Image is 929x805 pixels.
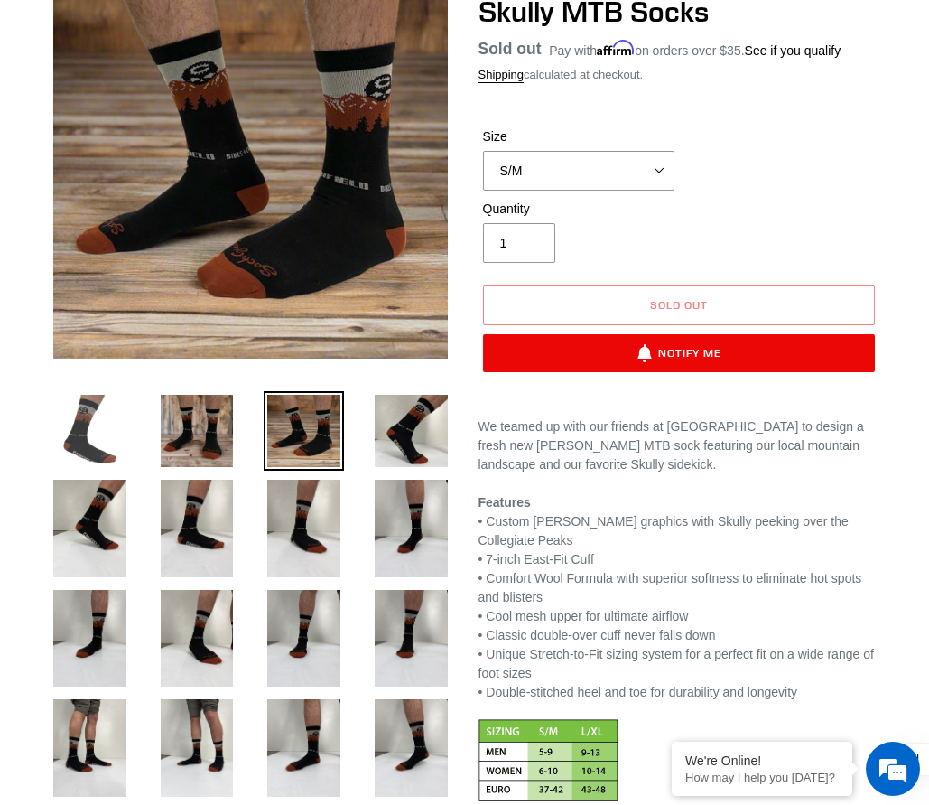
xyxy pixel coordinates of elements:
[50,586,130,691] img: Load image into Gallery viewer, Canfield Collegiate Skully MTB Socks
[483,200,674,219] label: Quantity
[549,37,841,61] p: Pay with on orders over $35.
[478,495,531,510] strong: Features
[483,285,876,325] button: Sold out
[264,586,344,691] img: Load image into Gallery viewer, Canfield Collegiate Skully MTB Socks
[478,68,525,83] a: Shipping
[745,43,841,58] a: See if you qualify - Learn more about Affirm Financing (opens in modal)
[264,476,344,581] img: Load image into Gallery viewer, Canfield Collegiate Skully MTB Socks
[371,391,451,472] img: Load image into Gallery viewer, Canfield Collegiate Skully MTB Socks
[371,476,451,581] img: Load image into Gallery viewer, Canfield Collegiate Skully MTB Socks
[478,417,880,474] div: We teamed up with our friends at [GEOGRAPHIC_DATA] to design a fresh new [PERSON_NAME] MTB sock f...
[650,298,708,312] span: Sold out
[685,771,839,784] p: How may I help you today?
[50,696,130,800] img: Load image into Gallery viewer, Canfield Collegiate Skully MTB Socks
[157,586,237,691] img: Load image into Gallery viewer, Canfield Collegiate Skully MTB Socks
[478,40,542,58] span: Sold out
[685,754,839,768] div: We're Online!
[264,696,344,800] img: Load image into Gallery viewer, Canfield Collegiate Skully MTB Socks
[371,696,451,800] img: Load image into Gallery viewer, Canfield Collegiate Skully MTB Socks
[483,127,674,146] label: Size
[597,41,635,56] span: Affirm
[50,391,130,472] img: Load image into Gallery viewer, Canfield-Skully-Collegiate-MTB-Socks
[157,391,237,472] img: Load image into Gallery viewer, Canfield-Collegiate-Skully-MTB-Socks
[157,696,237,800] img: Load image into Gallery viewer, Canfield Collegiate Skully MTB Socks
[478,474,880,702] p: • Custom [PERSON_NAME] graphics with Skully peeking over the Collegiate Peaks • 7-inch East-Fit C...
[371,586,451,691] img: Load image into Gallery viewer, Canfield Collegiate Skully MTB Socks
[478,66,880,84] div: calculated at checkout.
[50,476,130,581] img: Load image into Gallery viewer, Canfield Collegiate Skully MTB Socks
[483,334,876,372] button: Notify Me
[264,391,344,472] img: Load image into Gallery viewer, Canfield-Skully-Collegiate-MTB-Socks
[157,476,237,581] img: Load image into Gallery viewer, Canfield Collegiate Skully MTB Socks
